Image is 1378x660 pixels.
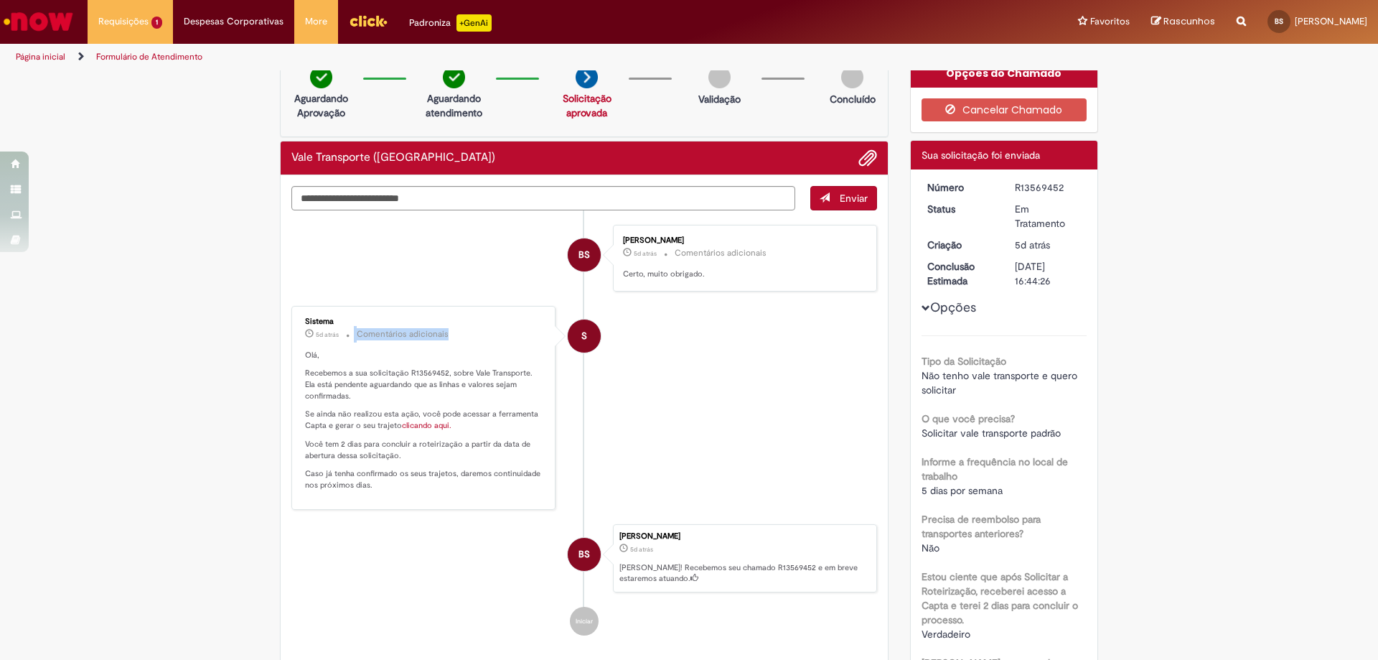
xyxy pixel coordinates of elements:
p: Se ainda não realizou esta ação, você pode acessar a ferramenta Capta e gerar o seu trajeto [305,409,544,431]
span: Não [922,542,939,554]
div: Sistema [305,317,544,326]
span: BS [578,238,590,272]
span: Favoritos [1090,14,1130,29]
span: Sua solicitação foi enviada [922,149,1040,162]
b: Estou ciente que após Solicitar a Roteirização, receberei acesso a Capta e terei 2 dias para conc... [922,570,1078,626]
span: Enviar [840,192,868,205]
p: Olá, [305,350,544,361]
h2: Vale Transporte (VT) Histórico de tíquete [291,152,495,164]
div: Bruno Henrique Da Silva [568,538,601,571]
span: Solicitar vale transporte padrão [922,427,1061,440]
div: Bruno Henrique Da Silva [568,238,601,271]
span: 5 dias por semana [922,484,1003,497]
p: Certo, muito obrigado. [623,269,862,280]
a: Página inicial [16,51,65,62]
time: 26/09/2025 09:53:15 [634,249,657,258]
span: Despesas Corporativas [184,14,283,29]
span: S [581,319,587,353]
span: BS [1275,17,1283,26]
a: clicando aqui. [402,420,451,431]
div: [PERSON_NAME] [623,236,862,245]
textarea: Digite sua mensagem aqui... [291,186,795,210]
div: Padroniza [409,14,492,32]
dt: Status [917,202,1005,216]
p: Recebemos a sua solicitação R13569452, sobre Vale Transporte. Ela está pendente aguardando que as... [305,368,544,401]
dt: Conclusão Estimada [917,259,1005,288]
dt: Número [917,180,1005,195]
div: [PERSON_NAME] [619,532,869,541]
button: Enviar [810,186,877,210]
b: Tipo da Solicitação [922,355,1006,368]
p: Você tem 2 dias para concluir a roteirização a partir da data de abertura dessa solicitação. [305,439,544,461]
img: click_logo_yellow_360x200.png [349,10,388,32]
span: More [305,14,327,29]
p: Caso já tenha confirmado os seus trajetos, daremos continuidade nos próximos dias. [305,468,544,491]
span: Requisições [98,14,149,29]
span: 5d atrás [1015,238,1050,251]
img: check-circle-green.png [310,66,332,88]
span: Rascunhos [1163,14,1215,28]
li: Bruno Henrique Da Silva [291,524,877,593]
span: 5d atrás [634,249,657,258]
a: Formulário de Atendimento [96,51,202,62]
span: 1 [151,17,162,29]
p: Concluído [830,92,876,106]
img: img-circle-grey.png [841,66,863,88]
small: Comentários adicionais [675,247,767,259]
b: O que você precisa? [922,412,1015,425]
ul: Trilhas de página [11,44,908,70]
small: Comentários adicionais [357,328,449,340]
img: check-circle-green.png [443,66,465,88]
p: Aguardando Aprovação [286,91,356,120]
dt: Criação [917,238,1005,252]
a: Rascunhos [1151,15,1215,29]
button: Cancelar Chamado [922,98,1087,121]
ul: Histórico de tíquete [291,210,877,650]
span: Não tenho vale transporte e quero solicitar [922,369,1080,396]
div: Em Tratamento [1015,202,1082,231]
span: 5d atrás [316,330,339,339]
p: +GenAi [456,14,492,32]
span: BS [578,537,590,572]
p: Aguardando atendimento [419,91,489,120]
div: Opções do Chamado [911,59,1098,88]
b: Precisa de reembolso para transportes anteriores? [922,513,1041,540]
time: 26/09/2025 09:44:26 [316,330,339,339]
div: 26/09/2025 09:44:22 [1015,238,1082,252]
div: [DATE] 16:44:26 [1015,259,1082,288]
b: Informe a frequência no local de trabalho [922,455,1068,483]
button: Adicionar anexos [858,149,877,167]
span: 5d atrás [630,545,653,554]
p: Validação [698,92,741,106]
div: System [568,320,601,353]
img: ServiceNow [1,7,75,36]
span: [PERSON_NAME] [1295,15,1367,27]
p: [PERSON_NAME]! Recebemos seu chamado R13569452 e em breve estaremos atuando. [619,562,869,585]
span: Verdadeiro [922,628,970,641]
img: img-circle-grey.png [708,66,731,88]
div: R13569452 [1015,180,1082,195]
a: Solicitação aprovada [563,92,611,119]
img: arrow-next.png [576,66,598,88]
time: 26/09/2025 09:44:22 [630,545,653,554]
